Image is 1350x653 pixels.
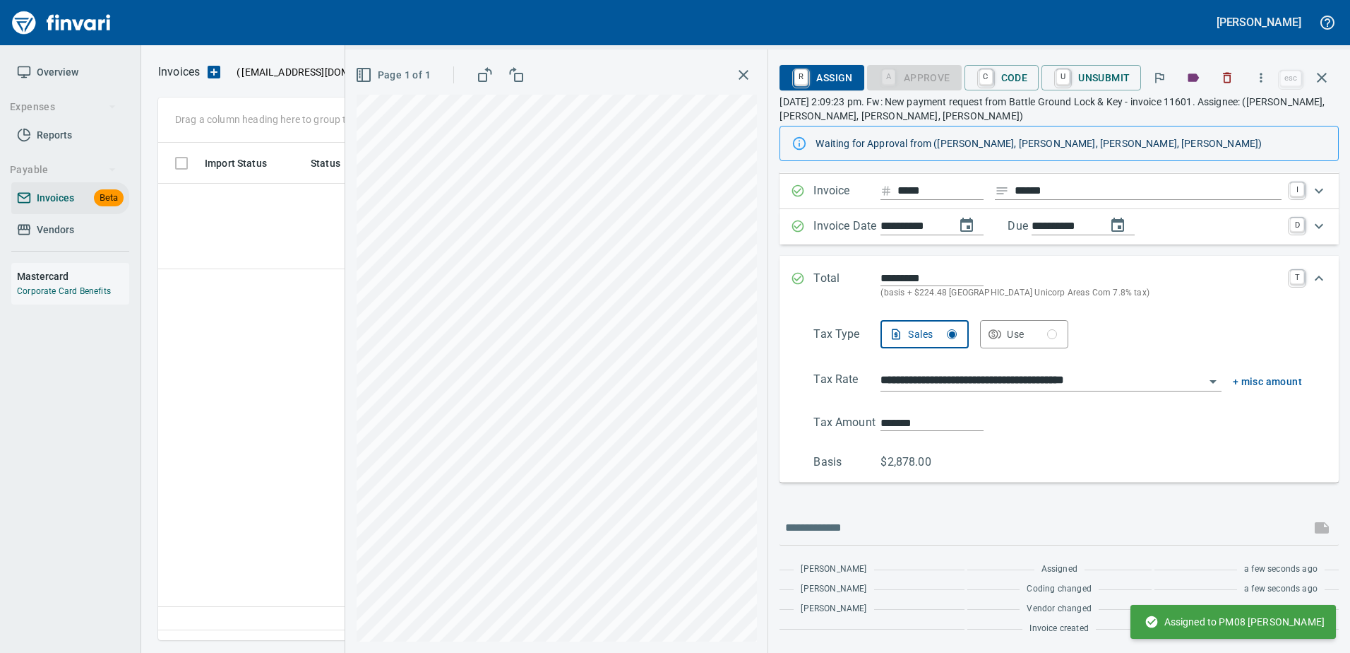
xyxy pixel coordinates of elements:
[779,174,1339,209] div: Expand
[352,62,436,88] button: Page 1 of 1
[976,66,1028,90] span: Code
[11,214,129,246] a: Vendors
[1246,62,1277,93] button: More
[813,326,880,348] p: Tax Type
[1029,622,1089,636] span: Invoice created
[1053,66,1130,90] span: Unsubmit
[1290,270,1304,284] a: T
[158,64,200,81] p: Invoices
[200,64,228,81] button: Upload an Invoice
[37,189,74,207] span: Invoices
[813,454,880,471] p: Basis
[1041,563,1077,577] span: Assigned
[10,161,117,179] span: Payable
[801,602,866,616] span: [PERSON_NAME]
[205,155,267,172] span: Import Status
[1008,218,1075,235] p: Due
[867,71,962,83] div: Coding Required
[813,371,880,392] p: Tax Rate
[311,155,359,172] span: Status
[791,66,852,90] span: Assign
[1145,615,1325,629] span: Assigned to PM08 [PERSON_NAME]
[1290,182,1304,196] a: I
[228,65,407,79] p: ( )
[10,98,117,116] span: Expenses
[37,64,78,81] span: Overview
[1305,511,1339,545] span: This records your message into the invoice and notifies anyone mentioned
[1290,218,1304,232] a: D
[813,218,880,236] p: Invoice Date
[1213,11,1305,33] button: [PERSON_NAME]
[1178,62,1209,93] button: Labels
[1101,208,1135,242] button: change due date
[1144,62,1175,93] button: Flag
[779,65,864,90] button: RAssign
[794,69,808,85] a: R
[964,65,1039,90] button: CCode
[813,182,880,201] p: Invoice
[813,270,880,300] p: Total
[801,582,866,596] span: [PERSON_NAME]
[1203,372,1223,392] button: Open
[1027,582,1091,596] span: Coding changed
[358,66,431,84] span: Page 1 of 1
[8,6,114,40] img: Finvari
[880,320,969,348] button: Sales
[1280,71,1301,86] a: esc
[1056,69,1070,85] a: U
[1007,326,1057,343] div: Use
[11,119,129,151] a: Reports
[779,209,1339,245] div: Expand
[1027,602,1091,616] span: Vendor changed
[4,94,122,120] button: Expenses
[980,320,1068,348] button: Use
[1244,582,1318,596] span: a few seconds ago
[94,190,124,206] span: Beta
[950,208,984,242] button: change date
[11,57,129,88] a: Overview
[908,326,957,343] div: Sales
[17,269,129,284] h6: Mastercard
[880,286,1282,300] p: (basis + $224.48 [GEOGRAPHIC_DATA] Unicorp Areas Com 7.8% tax)
[1041,65,1141,90] button: UUnsubmit
[175,112,382,127] p: Drag a column heading here to group the table
[1212,62,1243,93] button: Discard
[158,64,200,81] nav: breadcrumb
[240,65,402,79] span: [EMAIL_ADDRESS][DOMAIN_NAME]
[1277,61,1339,95] span: Close invoice
[779,314,1339,483] div: Expand
[779,95,1339,123] p: [DATE] 2:09:23 pm. Fw: New payment request from Battle Ground Lock & Key - invoice 11601. Assigne...
[816,131,1327,156] div: Waiting for Approval from ([PERSON_NAME], [PERSON_NAME], [PERSON_NAME], [PERSON_NAME])
[880,182,892,199] svg: Invoice number
[801,563,866,577] span: [PERSON_NAME]
[1217,15,1301,30] h5: [PERSON_NAME]
[779,256,1339,314] div: Expand
[17,286,111,296] a: Corporate Card Benefits
[1233,373,1302,391] button: + misc amount
[37,221,74,239] span: Vendors
[311,155,340,172] span: Status
[4,157,122,183] button: Payable
[205,155,285,172] span: Import Status
[11,182,129,214] a: InvoicesBeta
[813,414,880,431] p: Tax Amount
[37,127,72,144] span: Reports
[979,69,993,85] a: C
[880,454,948,471] p: $2,878.00
[1244,563,1318,577] span: a few seconds ago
